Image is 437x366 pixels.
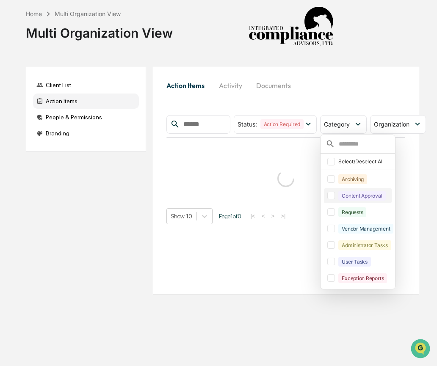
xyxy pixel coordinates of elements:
div: Multi Organization View [55,10,121,17]
span: Page 1 of 0 [219,213,241,220]
span: Status : [238,121,257,128]
div: Start new chat [29,65,139,73]
a: Powered byPylon [60,143,102,150]
button: Documents [249,75,298,96]
div: Client List [33,77,139,93]
div: User Tasks [338,257,371,267]
iframe: Open customer support [410,338,433,361]
div: Archiving [338,174,367,184]
button: >| [278,212,288,220]
img: Integrated Compliance Advisors [249,7,333,47]
span: Preclearance [17,107,55,115]
a: 🗄️Attestations [58,103,108,118]
div: Action Required [260,119,304,129]
button: Start new chat [144,67,154,77]
p: How can we help? [8,18,154,31]
div: Multi Organization View [26,19,173,41]
span: Data Lookup [17,123,53,131]
button: > [268,212,277,220]
div: Action Items [33,94,139,109]
div: Select/Deselect All [338,158,390,165]
div: Vendor Management [338,224,393,234]
div: Home [26,10,42,17]
div: activity tabs [166,75,405,96]
button: |< [248,212,257,220]
div: 🔎 [8,124,15,130]
div: Content Approval [338,191,385,201]
div: We're available if you need us! [29,73,107,80]
div: Administrator Tasks [338,240,391,250]
div: 🖐️ [8,107,15,114]
div: Branding [33,126,139,141]
div: Exception Reports [338,273,387,283]
span: Organization [374,121,409,128]
button: < [259,212,268,220]
button: Action Items [166,75,211,96]
span: Attestations [70,107,105,115]
div: Requests [338,207,366,217]
img: 1746055101610-c473b297-6a78-478c-a979-82029cc54cd1 [8,65,24,80]
div: People & Permissions [33,110,139,125]
button: Activity [211,75,249,96]
span: Category [324,121,350,128]
span: Pylon [84,143,102,150]
a: 🔎Data Lookup [5,119,57,135]
a: 🖐️Preclearance [5,103,58,118]
div: 🗄️ [61,107,68,114]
